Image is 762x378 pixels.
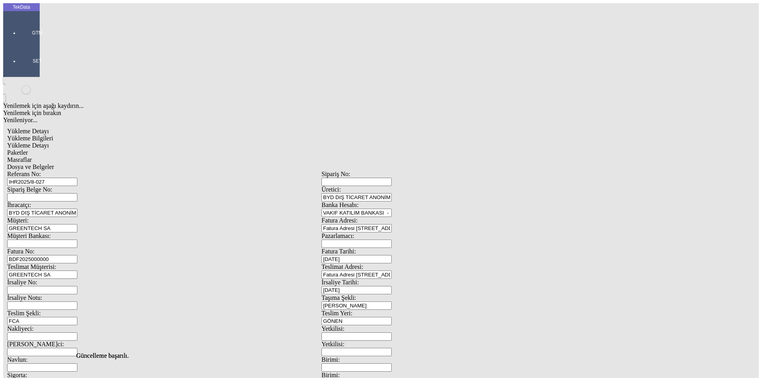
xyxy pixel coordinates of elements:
[321,325,344,332] span: Yetkilisi:
[7,217,29,224] span: Müşteri:
[3,102,640,109] div: Yenilemek için aşağı kaydırın...
[7,186,52,193] span: Sipariş Belge No:
[321,186,341,193] span: Üretici:
[321,232,354,239] span: Pazarlamacı:
[7,294,42,301] span: İrsaliye Notu:
[25,58,49,64] span: SET
[321,171,350,177] span: Sipariş No:
[7,171,41,177] span: Referans No:
[25,30,49,36] span: GTM
[76,352,686,359] div: Güncelleme başarılı.
[3,109,640,117] div: Yenilemek için bırakın
[321,356,340,363] span: Birimi:
[7,341,64,347] span: [PERSON_NAME]ci:
[7,279,37,286] span: İrsaliye No:
[321,248,356,255] span: Fatura Tarihi:
[321,310,352,317] span: Teslim Yeri:
[321,217,358,224] span: Fatura Adresi:
[3,117,640,124] div: Yenileniyor...
[321,341,344,347] span: Yetkilisi:
[7,263,56,270] span: Teslimat Müşterisi:
[321,294,356,301] span: Taşıma Şekli:
[7,310,41,317] span: Teslim Şekli:
[321,263,363,270] span: Teslimat Adresi:
[7,156,32,163] span: Masraflar
[7,163,54,170] span: Dosya ve Belgeler
[7,135,53,142] span: Yükleme Bilgileri
[7,325,34,332] span: Nakliyeci:
[3,4,40,10] div: TekData
[321,279,359,286] span: İrsaliye Tarihi:
[7,201,31,208] span: İhracatçı:
[321,201,359,208] span: Banka Hesabı:
[7,232,51,239] span: Müşteri Bankası:
[7,128,49,134] span: Yükleme Detayı
[7,142,49,149] span: Yükleme Detayı
[7,149,28,156] span: Paketler
[7,248,35,255] span: Fatura No:
[7,356,28,363] span: Navlun:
